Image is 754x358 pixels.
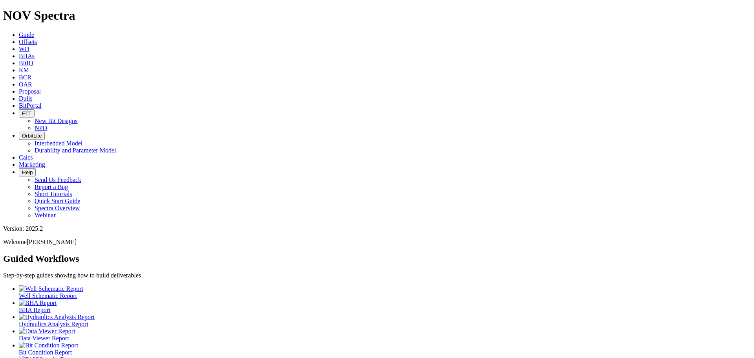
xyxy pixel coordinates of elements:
span: Data Viewer Report [19,335,69,341]
a: KM [19,67,29,73]
a: Proposal [19,88,41,95]
div: Version: 2025.2 [3,225,751,232]
a: Durability and Parameter Model [35,147,116,154]
button: Help [19,168,36,176]
img: Well Schematic Report [19,285,83,292]
a: BHA Report BHA Report [19,299,751,313]
a: Send Us Feedback [35,176,81,183]
a: Hydraulics Analysis Report Hydraulics Analysis Report [19,314,751,327]
a: Short Tutorials [35,191,72,197]
img: BHA Report [19,299,57,307]
span: Bit Condition Report [19,349,72,356]
span: OrbitLite [22,133,42,139]
span: Help [22,169,33,175]
a: Webinar [35,212,56,218]
a: BitPortal [19,102,42,109]
a: Quick Start Guide [35,198,80,204]
span: FTT [22,110,31,116]
p: Step-by-step guides showing how to build deliverables [3,272,751,279]
h2: Guided Workflows [3,253,751,264]
a: BCR [19,74,31,81]
a: BHAs [19,53,35,59]
a: BitIQ [19,60,33,66]
a: Report a Bug [35,184,68,190]
button: FTT [19,109,35,117]
a: Data Viewer Report Data Viewer Report [19,328,751,341]
span: BHA Report [19,307,50,313]
a: WD [19,46,29,52]
a: Marketing [19,161,45,168]
a: NPD [35,125,47,131]
img: Data Viewer Report [19,328,75,335]
button: OrbitLite [19,132,45,140]
img: Hydraulics Analysis Report [19,314,95,321]
a: Calcs [19,154,33,161]
a: OAR [19,81,32,88]
a: Interbedded Model [35,140,82,147]
p: Welcome [3,239,751,246]
img: Bit Condition Report [19,342,78,349]
a: Well Schematic Report Well Schematic Report [19,285,751,299]
a: New Bit Designs [35,117,77,124]
a: Offsets [19,39,37,45]
a: Bit Condition Report Bit Condition Report [19,342,751,356]
span: Hydraulics Analysis Report [19,321,88,327]
span: [PERSON_NAME] [27,239,77,245]
h1: NOV Spectra [3,8,751,23]
a: Dulls [19,95,33,102]
a: Guide [19,31,34,38]
span: Well Schematic Report [19,292,77,299]
a: Spectra Overview [35,205,80,211]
